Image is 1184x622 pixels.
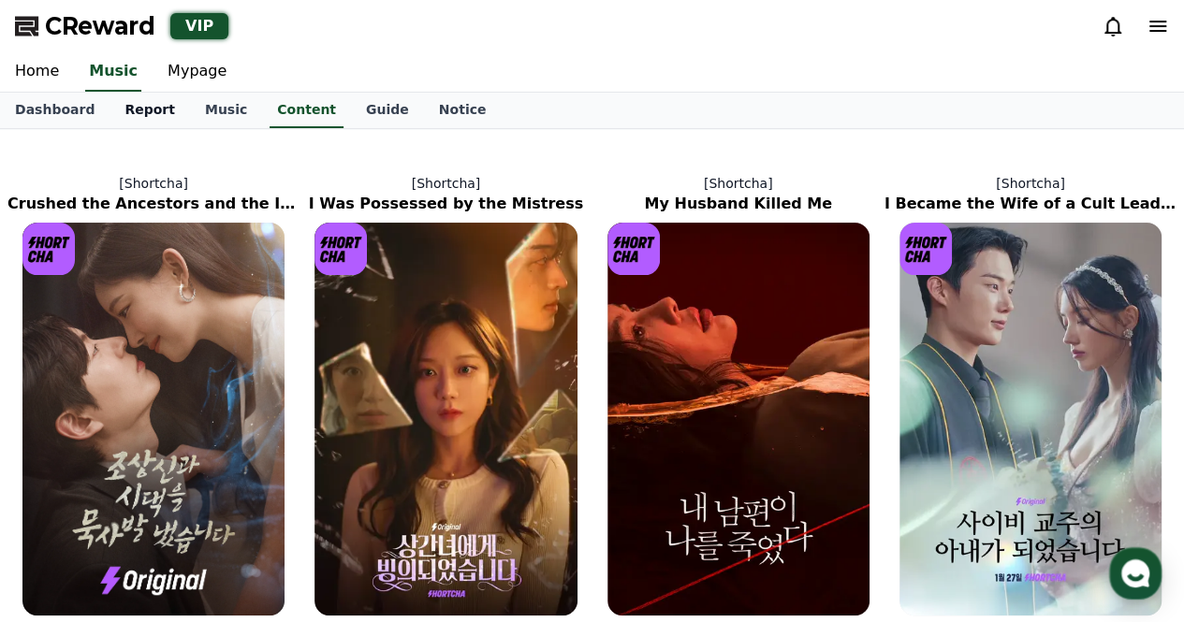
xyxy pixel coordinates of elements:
[110,93,190,128] a: Report
[899,223,952,275] img: [object Object] Logo
[424,93,502,128] a: Notice
[153,52,241,92] a: Mypage
[300,193,592,215] h2: I Was Possessed by the Mistress
[592,193,884,215] h2: My Husband Killed Me
[45,11,155,41] span: CReward
[884,174,1177,193] p: [Shortcha]
[22,223,75,275] img: [object Object] Logo
[300,174,592,193] p: [Shortcha]
[7,174,300,193] p: [Shortcha]
[277,495,323,510] span: Settings
[314,223,367,275] img: [object Object] Logo
[351,93,424,128] a: Guide
[15,11,155,41] a: CReward
[607,223,660,275] img: [object Object] Logo
[155,496,211,511] span: Messages
[7,193,300,215] h2: Crushed the Ancestors and the In-Laws
[6,467,124,514] a: Home
[22,223,285,615] img: Crushed the Ancestors and the In-Laws
[124,467,241,514] a: Messages
[241,467,359,514] a: Settings
[314,223,577,615] img: I Was Possessed by the Mistress
[85,52,141,92] a: Music
[592,174,884,193] p: [Shortcha]
[190,93,262,128] a: Music
[48,495,80,510] span: Home
[899,223,1162,615] img: I Became the Wife of a Cult Leader
[607,223,870,615] img: My Husband Killed Me
[270,93,344,128] a: Content
[884,193,1177,215] h2: I Became the Wife of a Cult Leader
[170,13,228,39] div: VIP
